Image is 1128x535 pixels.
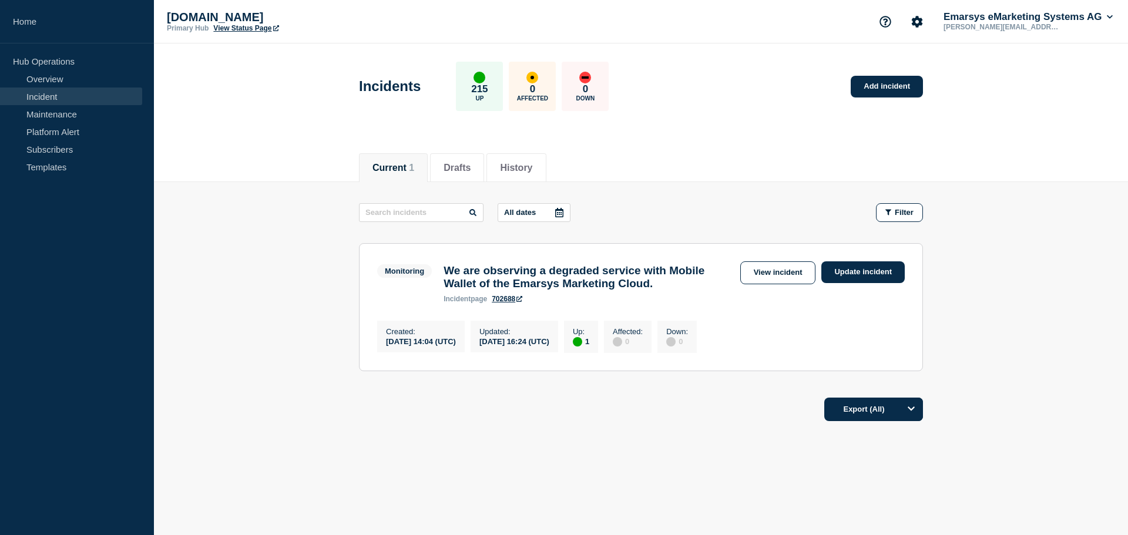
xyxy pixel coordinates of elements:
[359,78,421,95] h1: Incidents
[474,72,485,83] div: up
[579,72,591,83] div: down
[583,83,588,95] p: 0
[573,336,589,346] div: 1
[444,264,734,290] h3: We are observing a degraded service with Mobile Wallet of the Emarsys Marketing Cloud.
[530,83,535,95] p: 0
[444,295,487,303] p: page
[851,76,923,97] a: Add incident
[895,208,914,217] span: Filter
[613,327,643,336] p: Affected :
[873,9,898,34] button: Support
[573,327,589,336] p: Up :
[821,261,905,283] a: Update incident
[409,163,414,173] span: 1
[905,9,929,34] button: Account settings
[498,203,570,222] button: All dates
[492,295,522,303] a: 702688
[386,336,456,346] div: [DATE] 14:04 (UTC)
[386,327,456,336] p: Created :
[941,23,1063,31] p: [PERSON_NAME][EMAIL_ADDRESS][PERSON_NAME][DOMAIN_NAME]
[500,163,532,173] button: History
[372,163,414,173] button: Current 1
[444,295,471,303] span: incident
[359,203,484,222] input: Search incidents
[504,208,536,217] p: All dates
[573,337,582,346] div: up
[377,264,432,278] span: Monitoring
[167,11,402,24] p: [DOMAIN_NAME]
[666,337,676,346] div: disabled
[444,163,471,173] button: Drafts
[666,327,688,336] p: Down :
[941,11,1115,23] button: Emarsys eMarketing Systems AG
[899,398,923,421] button: Options
[613,337,622,346] div: disabled
[167,24,209,32] p: Primary Hub
[824,398,923,421] button: Export (All)
[213,24,278,32] a: View Status Page
[517,95,548,102] p: Affected
[576,95,595,102] p: Down
[479,336,549,346] div: [DATE] 16:24 (UTC)
[471,83,488,95] p: 215
[876,203,923,222] button: Filter
[613,336,643,346] div: 0
[475,95,484,102] p: Up
[666,336,688,346] div: 0
[740,261,816,284] a: View incident
[526,72,538,83] div: affected
[479,327,549,336] p: Updated :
